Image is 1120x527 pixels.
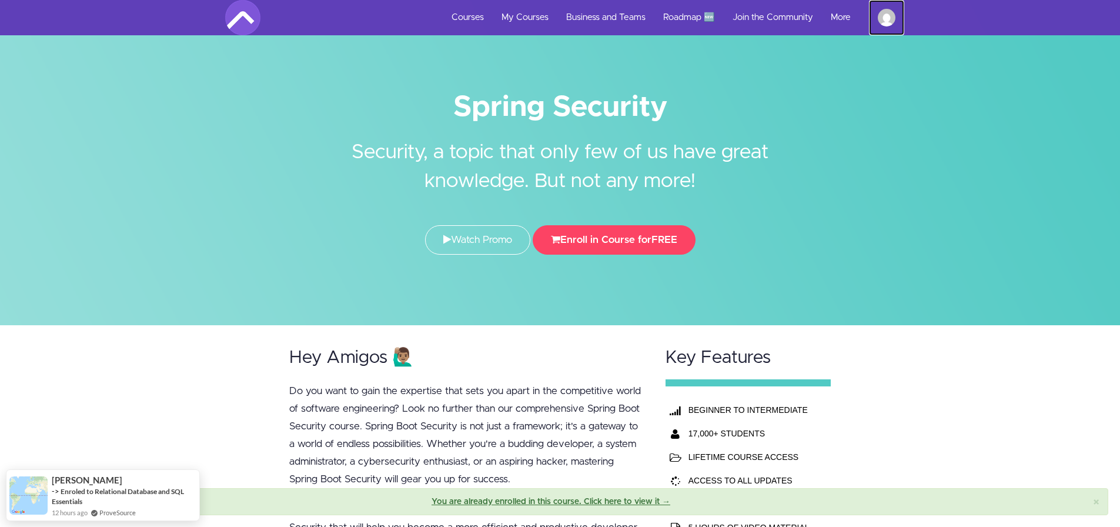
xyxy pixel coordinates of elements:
[686,422,813,445] th: 17,000+ STUDENTS
[533,225,696,255] button: Enroll in Course forFREE
[666,348,831,368] h2: Key Features
[52,486,59,496] span: ->
[686,469,813,492] td: ACCESS TO ALL UPDATES
[289,348,643,368] h2: Hey Amigos 🙋🏽‍♂️
[340,121,781,196] h2: Security, a topic that only few of us have great knowledge. But not any more!
[289,382,643,488] p: Do you want to gain the expertise that sets you apart in the competitive world of software engine...
[9,476,48,515] img: provesource social proof notification image
[651,235,677,245] span: FREE
[686,398,813,422] th: BEGINNER TO INTERMEDIATE
[52,508,88,518] span: 12 hours ago
[432,498,670,506] a: You are already enrolled in this course. Click here to view it →
[425,225,530,255] a: Watch Promo
[52,487,184,506] a: Enroled to Relational Database and SQL Essentials
[878,9,895,26] img: ahmedramadanmohamedoweis@gmail.com
[1093,496,1099,509] span: ×
[52,475,122,485] span: [PERSON_NAME]
[99,508,136,518] a: ProveSource
[1093,496,1099,509] button: Close
[225,94,895,121] h1: Spring Security
[686,445,813,469] td: LIFETIME COURSE ACCESS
